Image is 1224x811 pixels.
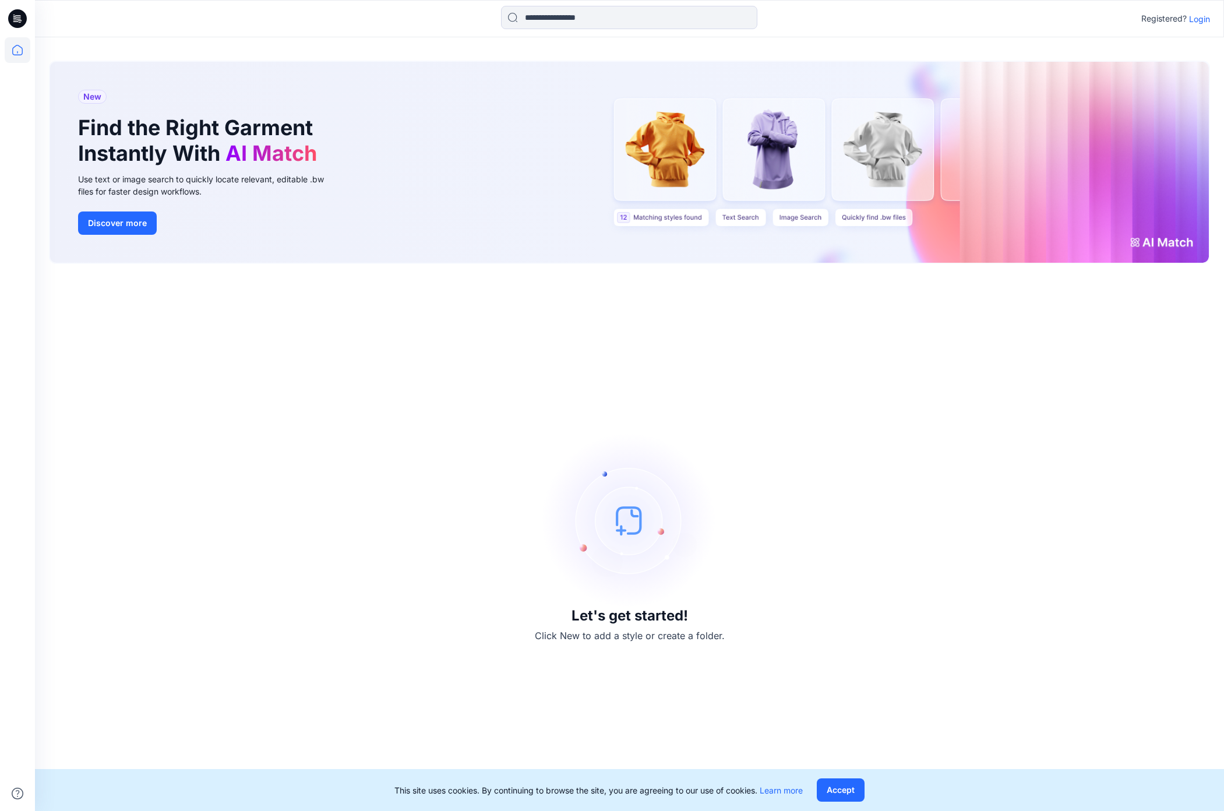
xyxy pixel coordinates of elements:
[760,785,803,795] a: Learn more
[1141,12,1187,26] p: Registered?
[78,173,340,198] div: Use text or image search to quickly locate relevant, editable .bw files for faster design workflows.
[225,140,317,166] span: AI Match
[542,433,717,608] img: empty-state-image.svg
[572,608,688,624] h3: Let's get started!
[1189,13,1210,25] p: Login
[83,90,101,104] span: New
[394,784,803,796] p: This site uses cookies. By continuing to browse the site, you are agreeing to our use of cookies.
[78,211,157,235] button: Discover more
[817,778,865,802] button: Accept
[78,115,323,165] h1: Find the Right Garment Instantly With
[535,629,725,643] p: Click New to add a style or create a folder.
